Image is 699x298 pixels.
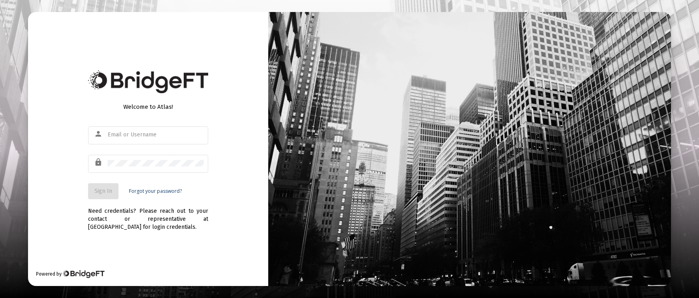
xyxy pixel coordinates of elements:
span: Sign In [94,188,112,194]
div: Powered by [36,270,104,278]
input: Email or Username [108,132,204,138]
div: Welcome to Atlas! [88,103,208,111]
mat-icon: lock [94,158,104,167]
a: Forgot your password? [129,187,182,195]
img: Bridge Financial Technology Logo [62,270,104,278]
div: Need credentials? Please reach out to your contact or representative at [GEOGRAPHIC_DATA] for log... [88,199,208,231]
button: Sign In [88,183,119,199]
img: Bridge Financial Technology Logo [88,70,208,93]
mat-icon: person [94,129,104,139]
